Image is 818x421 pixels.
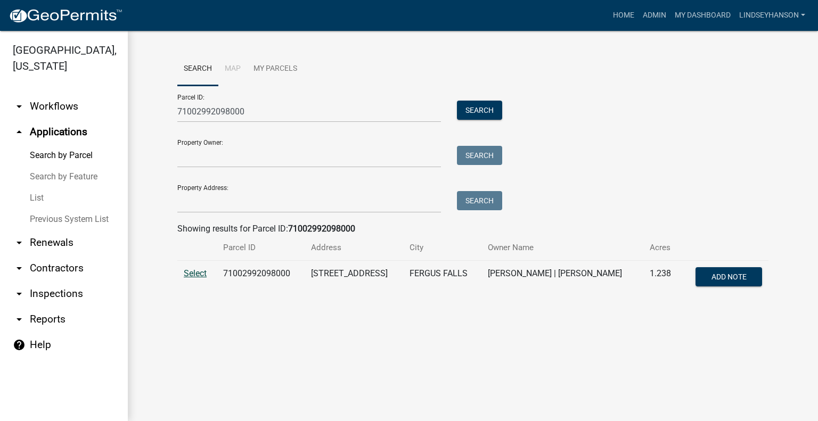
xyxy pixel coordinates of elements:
strong: 71002992098000 [288,224,355,234]
a: Admin [639,5,670,26]
th: Parcel ID [217,235,305,260]
button: Search [457,101,502,120]
a: My Parcels [247,52,304,86]
button: Search [457,191,502,210]
td: 71002992098000 [217,261,305,296]
th: Acres [643,235,681,260]
a: Lindseyhanson [735,5,809,26]
td: [PERSON_NAME] | [PERSON_NAME] [481,261,643,296]
i: arrow_drop_down [13,313,26,326]
a: Home [609,5,639,26]
a: Select [184,268,207,278]
th: Address [305,235,403,260]
i: arrow_drop_down [13,262,26,275]
div: Showing results for Parcel ID: [177,222,768,235]
i: arrow_drop_down [13,236,26,249]
a: Search [177,52,218,86]
i: arrow_drop_down [13,287,26,300]
i: arrow_drop_up [13,126,26,138]
i: arrow_drop_down [13,100,26,113]
i: help [13,339,26,351]
td: 1.238 [643,261,681,296]
th: City [403,235,481,260]
button: Add Note [696,267,762,286]
th: Owner Name [481,235,643,260]
a: My Dashboard [670,5,735,26]
span: Add Note [711,273,746,281]
td: FERGUS FALLS [403,261,481,296]
button: Search [457,146,502,165]
td: [STREET_ADDRESS] [305,261,403,296]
